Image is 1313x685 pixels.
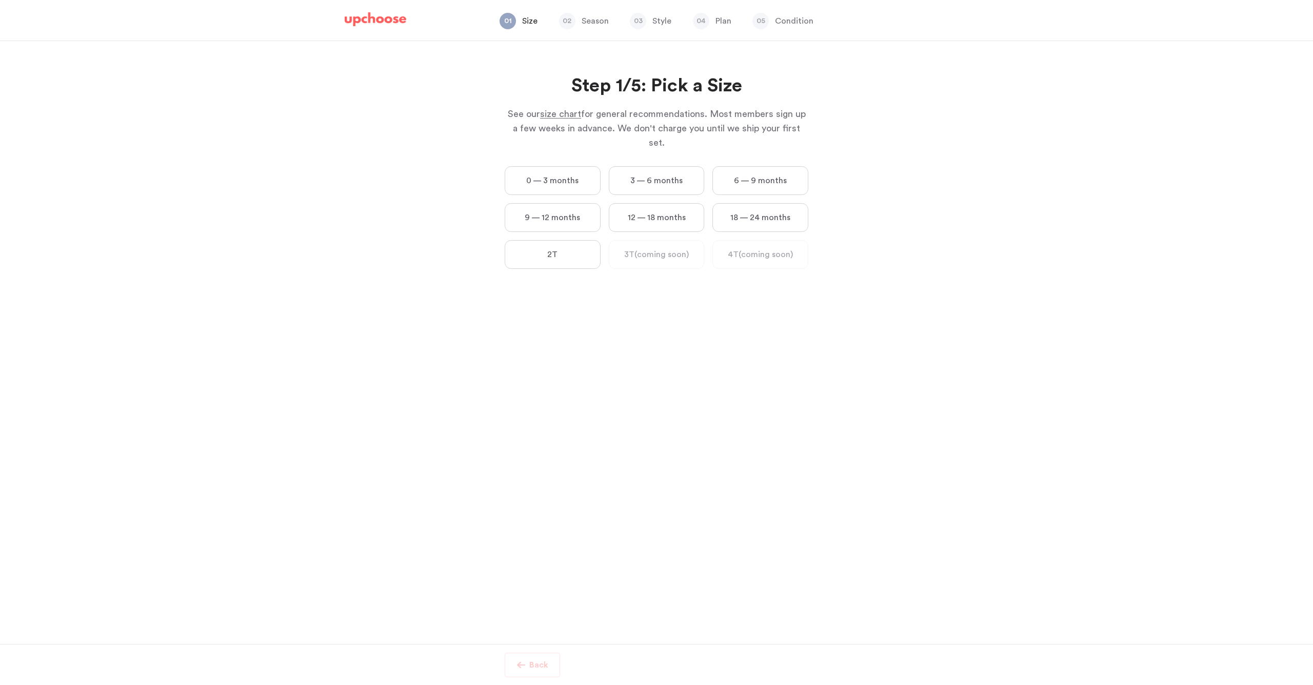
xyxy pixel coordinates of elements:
label: 18 — 24 months [712,203,808,232]
span: 01 [500,13,516,29]
p: Back [529,659,548,671]
span: 03 [630,13,646,29]
p: Plan [715,15,731,27]
label: 2T [505,240,601,269]
p: Style [652,15,671,27]
label: 12 — 18 months [609,203,705,232]
label: 3 — 6 months [609,166,705,195]
span: 05 [752,13,769,29]
label: 4T (coming soon) [712,240,808,269]
label: 6 — 9 months [712,166,808,195]
p: Size [522,15,538,27]
a: UpChoose [345,12,406,31]
img: UpChoose [345,12,406,27]
h2: Step 1/5: Pick a Size [505,74,808,99]
p: Season [582,15,609,27]
p: Condition [775,15,813,27]
label: 9 — 12 months [505,203,601,232]
p: See our for general recommendations. Most members sign up a few weeks in advance. We don't charge... [505,107,808,150]
span: 02 [559,13,575,29]
span: 04 [693,13,709,29]
button: Back [505,653,560,677]
span: size chart [540,109,581,119]
label: 3T (coming soon) [609,240,705,269]
label: 0 — 3 months [505,166,601,195]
